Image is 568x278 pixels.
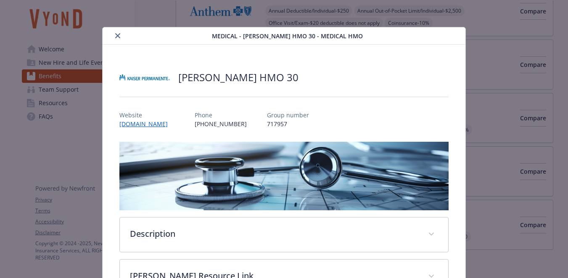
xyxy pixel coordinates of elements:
img: banner [119,142,449,210]
h2: [PERSON_NAME] HMO 30 [178,70,299,85]
p: Group number [267,111,309,119]
p: 717957 [267,119,309,128]
span: Medical - [PERSON_NAME] HMO 30 - Medical HMO [212,32,363,40]
p: Website [119,111,174,119]
p: [PHONE_NUMBER] [195,119,247,128]
p: Description [130,228,418,240]
div: Description [120,217,448,252]
img: Kaiser Permanente Insurance Company [119,65,170,90]
a: [DOMAIN_NAME] [119,120,174,128]
p: Phone [195,111,247,119]
button: close [113,31,123,41]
